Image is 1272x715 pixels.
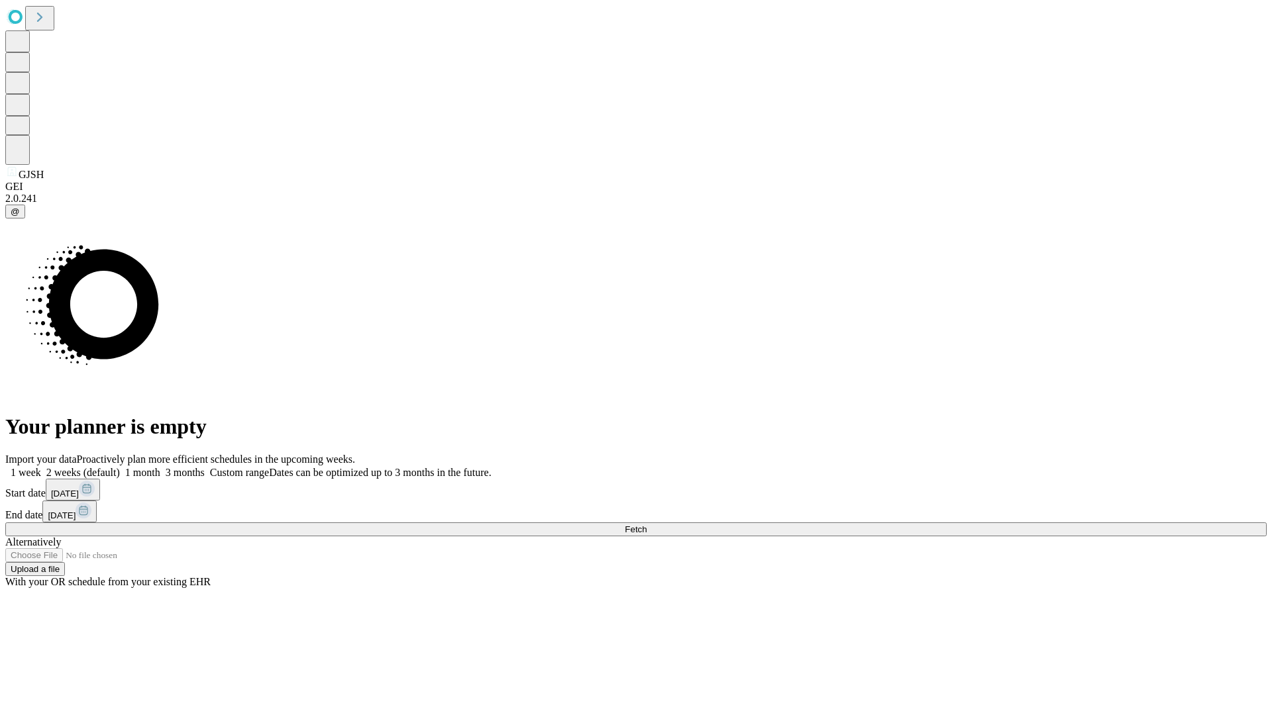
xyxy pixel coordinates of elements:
span: 3 months [166,467,205,478]
span: Dates can be optimized up to 3 months in the future. [269,467,491,478]
div: Start date [5,479,1267,501]
span: Import your data [5,453,77,465]
button: Fetch [5,522,1267,536]
div: GEI [5,181,1267,193]
h1: Your planner is empty [5,414,1267,439]
span: @ [11,207,20,216]
span: [DATE] [48,510,76,520]
span: 1 month [125,467,160,478]
span: 1 week [11,467,41,478]
button: @ [5,205,25,218]
span: With your OR schedule from your existing EHR [5,576,211,587]
span: Proactively plan more efficient schedules in the upcoming weeks. [77,453,355,465]
div: 2.0.241 [5,193,1267,205]
div: End date [5,501,1267,522]
span: GJSH [19,169,44,180]
button: [DATE] [46,479,100,501]
button: [DATE] [42,501,97,522]
span: [DATE] [51,489,79,499]
span: Fetch [625,524,647,534]
span: Alternatively [5,536,61,548]
span: 2 weeks (default) [46,467,120,478]
span: Custom range [210,467,269,478]
button: Upload a file [5,562,65,576]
